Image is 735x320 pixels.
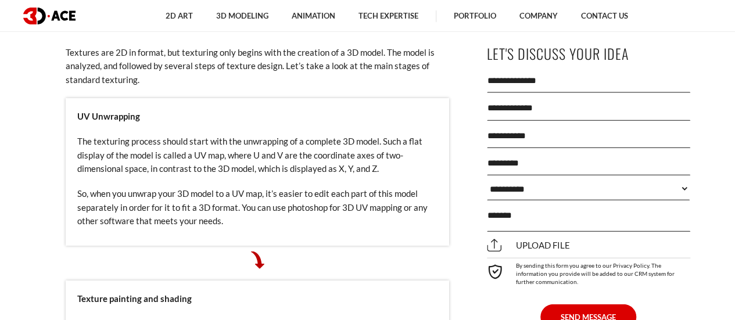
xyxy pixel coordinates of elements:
p: The texturing process should start with the unwrapping of a complete 3D model. Such a flat displa... [77,135,438,175]
p: Textures are 2D in format, but texturing only begins with the creation of a 3D model. The model i... [66,46,449,87]
div: By sending this form you agree to our Privacy Policy. The information you provide will be added t... [487,257,690,285]
p: Let's Discuss Your Idea [487,40,690,66]
p: So, when you unwrap your 3D model to a UV map, it’s easier to edit each part of this model separa... [77,187,438,228]
span: Upload file [487,240,570,250]
strong: Texture painting and shading [77,293,192,304]
img: Pointer [249,251,266,269]
img: logo dark [23,8,76,24]
strong: UV Unwrapping [77,111,140,121]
